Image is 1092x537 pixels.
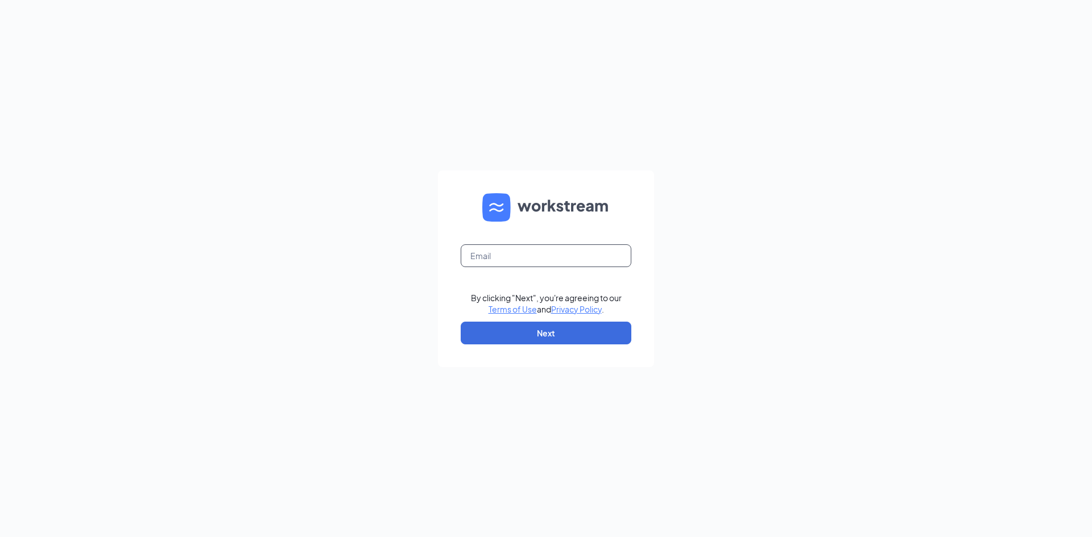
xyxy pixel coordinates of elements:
[551,304,602,314] a: Privacy Policy
[461,322,631,344] button: Next
[461,244,631,267] input: Email
[489,304,537,314] a: Terms of Use
[482,193,610,222] img: WS logo and Workstream text
[471,292,622,315] div: By clicking "Next", you're agreeing to our and .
